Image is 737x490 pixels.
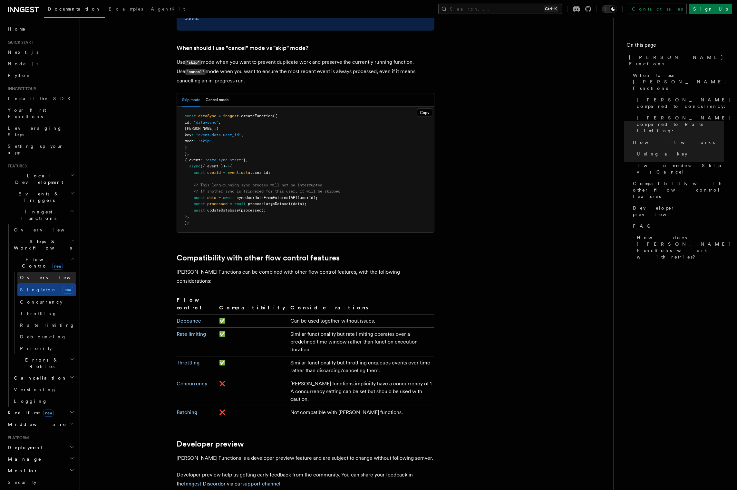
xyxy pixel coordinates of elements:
span: AgentKit [151,6,185,12]
span: new [63,286,73,294]
span: Concurrency [20,299,63,305]
span: , [187,214,189,219]
span: .createFunction [239,114,273,118]
span: (data); [291,202,306,206]
a: Install the SDK [5,93,76,104]
span: => [225,164,230,168]
span: [PERSON_NAME] Functions [629,54,724,67]
a: Developer preview [630,202,724,220]
a: Setting up your app [5,140,76,158]
span: Examples [109,6,143,12]
span: data [207,195,216,200]
span: Features [5,164,27,169]
a: Versioning [11,384,76,395]
a: Your first Functions [5,104,76,122]
a: Overview [11,224,76,236]
a: Inngest Discord [184,481,221,487]
a: Compatibility with other flow control features [177,253,340,262]
button: Search...Ctrl+K [438,4,562,14]
span: Flow Control [11,256,71,269]
a: Two modes: Skip vs Cancel [634,160,724,178]
span: [PERSON_NAME] [185,126,214,131]
span: Inngest tour [5,86,36,91]
span: id [185,120,189,125]
span: Quick start [5,40,33,45]
td: Similar functionality but rate limiting operates over a predefined time window rather than functi... [288,328,434,356]
span: Deployment [5,444,43,451]
button: Inngest Functions [5,206,76,224]
button: Manage [5,453,76,465]
span: // This long-running sync process will not be interrupted [194,183,322,187]
code: "skip" [185,60,201,65]
span: Developer preview [633,205,724,218]
span: key [185,133,191,137]
td: ❌ [217,406,288,419]
span: const [194,195,205,200]
a: Documentation [44,2,105,18]
span: , [187,151,189,156]
span: { [230,164,232,168]
span: , [241,133,243,137]
span: , [212,139,214,143]
span: : [194,139,196,143]
span: Node.js [8,61,38,66]
td: Not compatible with [PERSON_NAME] functions. [288,406,434,419]
span: Setting up your app [8,144,63,155]
span: Versioning [14,387,56,392]
span: (userId); [297,195,318,200]
span: = [223,170,225,175]
span: . [239,170,241,175]
span: data [241,170,250,175]
span: // If another sync is triggered for this user, it will be skipped [194,189,340,193]
a: Concurrency [177,381,208,387]
span: Cancellation [11,375,67,381]
span: , [246,158,248,162]
span: const [194,170,205,175]
td: ✅ [217,328,288,356]
span: (processed); [239,208,266,212]
a: Logging [11,395,76,407]
a: Using a key [634,148,724,160]
a: support channel [242,481,280,487]
span: } [185,145,187,150]
a: When should I use "cancel" mode vs "skip" mode? [177,43,308,52]
span: } [185,151,187,156]
span: Manage [5,456,42,462]
span: new [43,410,54,417]
span: Documentation [48,6,101,12]
a: Debounce [177,318,201,324]
span: await [194,208,205,212]
span: "data-sync.start" [205,158,243,162]
span: Local Development [5,173,70,185]
a: Developer preview [177,439,244,448]
td: [PERSON_NAME] functions implicitly have a concurrency of 1. A concurrency setting can be set but ... [288,377,434,406]
button: Cancellation [11,372,76,384]
span: const [185,114,196,118]
th: Compatibility [217,296,288,315]
a: [PERSON_NAME] compared to concurrency: [634,94,724,112]
button: Skip mode [182,93,200,107]
span: How does [PERSON_NAME] Functions work with retries? [637,234,731,260]
span: Leveraging Steps [8,126,62,137]
a: How it works [630,137,724,148]
a: FAQ [630,220,724,232]
a: Next.js [5,46,76,58]
span: syncUserDataFromExternalAPI [237,195,297,200]
p: [PERSON_NAME] Functions is a developer preview feature and are subject to change without followin... [177,454,434,463]
a: How does [PERSON_NAME] Functions work with retries? [634,232,724,263]
span: : [189,120,191,125]
span: } [243,158,246,162]
span: Security [8,480,36,485]
td: Similar functionality but throttling enqueues events over time rather than discarding/canceling t... [288,356,434,377]
a: Python [5,70,76,81]
code: "cancel" [185,69,206,75]
p: [PERSON_NAME] Functions can be combined with other flow control features, with the following cons... [177,268,434,286]
span: ); [185,221,189,225]
th: Flow control [177,296,217,315]
span: Next.js [8,50,38,55]
button: Errors & Retries [11,354,76,372]
button: Middleware [5,419,76,430]
button: Monitor [5,465,76,476]
a: When to use [PERSON_NAME] Functions [630,70,724,94]
span: { [216,126,218,131]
